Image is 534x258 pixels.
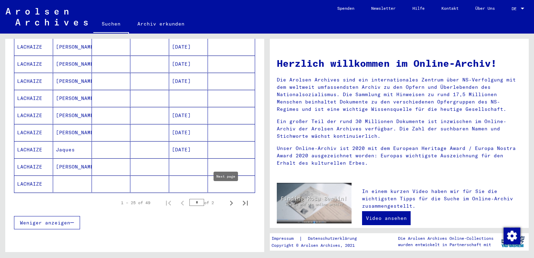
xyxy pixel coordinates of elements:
[302,235,365,242] a: Datenschutzerklärung
[504,228,520,244] img: Zustimmung ändern
[500,233,526,250] img: yv_logo.png
[53,107,92,124] mat-cell: [PERSON_NAME]
[512,6,519,11] span: DE
[53,38,92,55] mat-cell: [PERSON_NAME]
[14,73,53,89] mat-cell: LACHAIZE
[277,76,522,113] p: Die Arolsen Archives sind ein internationales Zentrum über NS-Verfolgung mit dem weltweit umfasse...
[14,158,53,175] mat-cell: LACHAIZE
[169,56,208,72] mat-cell: [DATE]
[53,141,92,158] mat-cell: Jaques
[14,38,53,55] mat-cell: LACHAIZE
[53,124,92,141] mat-cell: [PERSON_NAME]
[175,196,189,210] button: Previous page
[53,158,92,175] mat-cell: [PERSON_NAME]
[14,141,53,158] mat-cell: LACHAIZE
[6,8,88,26] img: Arolsen_neg.svg
[20,220,70,226] span: Weniger anzeigen
[169,141,208,158] mat-cell: [DATE]
[277,145,522,167] p: Unser Online-Archiv ist 2020 mit dem European Heritage Award / Europa Nostra Award 2020 ausgezeic...
[398,242,493,248] p: wurden entwickelt in Partnerschaft mit
[398,235,493,242] p: Die Arolsen Archives Online-Collections
[169,124,208,141] mat-cell: [DATE]
[169,38,208,55] mat-cell: [DATE]
[224,196,238,210] button: Next page
[277,183,352,223] img: video.jpg
[14,90,53,107] mat-cell: LACHAIZE
[53,90,92,107] mat-cell: [PERSON_NAME]
[272,235,299,242] a: Impressum
[272,242,365,249] p: Copyright © Arolsen Archives, 2021
[14,216,80,229] button: Weniger anzeigen
[169,73,208,89] mat-cell: [DATE]
[14,107,53,124] mat-cell: LACHAIZE
[14,56,53,72] mat-cell: LACHAIZE
[53,73,92,89] mat-cell: [PERSON_NAME]
[129,15,193,32] a: Archiv erkunden
[503,227,520,244] div: Zustimmung ändern
[277,118,522,140] p: Ein großer Teil der rund 30 Millionen Dokumente ist inzwischen im Online-Archiv der Arolsen Archi...
[169,107,208,124] mat-cell: [DATE]
[362,211,411,225] a: Video ansehen
[121,200,150,206] div: 1 – 25 of 49
[189,199,224,206] div: of 2
[161,196,175,210] button: First page
[277,56,522,71] h1: Herzlich willkommen im Online-Archiv!
[272,235,365,242] div: |
[53,56,92,72] mat-cell: [PERSON_NAME]
[238,196,252,210] button: Last page
[362,188,522,210] p: In einem kurzen Video haben wir für Sie die wichtigsten Tipps für die Suche im Online-Archiv zusa...
[14,175,53,192] mat-cell: LACHAIZE
[14,124,53,141] mat-cell: LACHAIZE
[93,15,129,34] a: Suchen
